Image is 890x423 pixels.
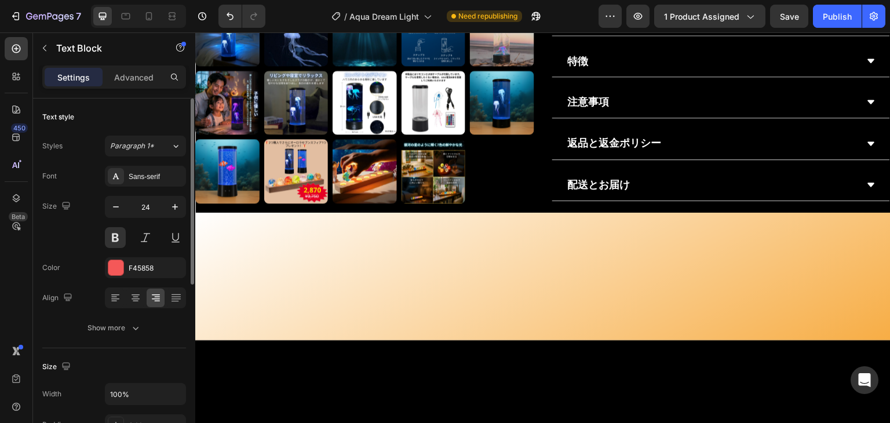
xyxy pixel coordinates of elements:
[349,10,419,23] span: Aqua Dream Light
[110,141,154,151] span: Paragraph 1*
[218,5,265,28] div: Undo/Redo
[56,41,155,55] p: Text Block
[373,143,435,162] p: 配送とお届け
[42,112,74,122] div: Text style
[344,10,347,23] span: /
[42,389,61,399] div: Width
[770,5,808,28] button: Save
[195,32,890,423] iframe: Design area
[76,9,81,23] p: 7
[823,10,852,23] div: Publish
[42,171,57,181] div: Font
[105,384,185,404] input: Auto
[42,359,73,375] div: Size
[373,101,466,120] p: 返品と返金ポリシー
[129,172,183,182] div: Sans-serif
[114,71,154,83] p: Advanced
[373,60,414,79] p: 注意事項
[851,366,878,394] div: Open Intercom Messenger
[105,136,186,156] button: Paragraph 1*
[9,212,28,221] div: Beta
[780,12,799,21] span: Save
[129,263,183,274] div: F45858
[87,322,141,334] div: Show more
[5,5,86,28] button: 7
[813,5,862,28] button: Publish
[664,10,739,23] span: 1 product assigned
[654,5,765,28] button: 1 product assigned
[42,199,73,214] div: Size
[11,123,28,133] div: 450
[42,318,186,338] button: Show more
[458,11,517,21] span: Need republishing
[57,71,90,83] p: Settings
[42,141,63,151] div: Styles
[42,290,75,306] div: Align
[42,262,60,273] div: Color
